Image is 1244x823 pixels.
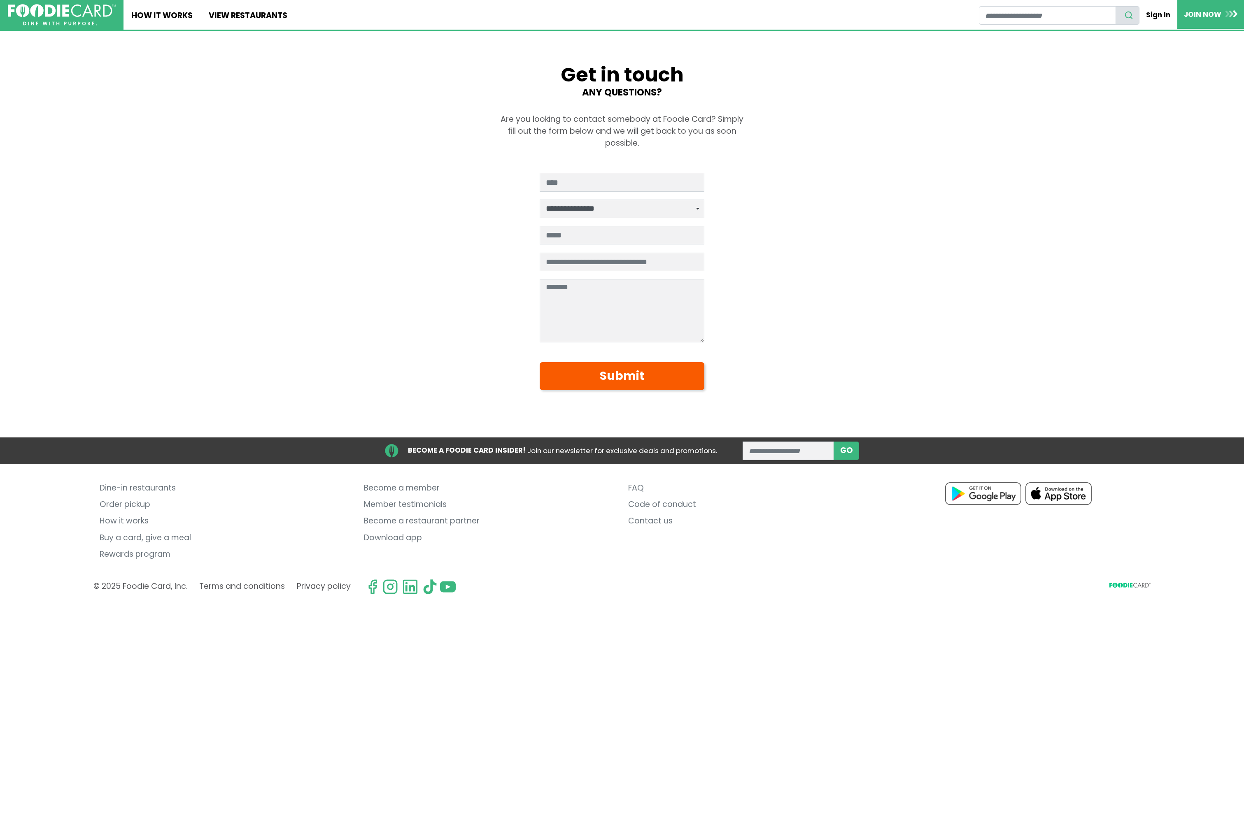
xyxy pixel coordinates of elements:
[364,480,616,496] a: Become a member
[499,114,745,149] p: Are you looking to contact somebody at Foodie Card? Simply fill out the form below and we will ge...
[100,496,352,513] a: Order pickup
[628,480,880,496] a: FAQ
[440,579,456,595] img: youtube.svg
[364,496,616,513] a: Member testimonials
[1116,6,1139,25] button: search
[540,200,704,218] select: What would you like to talk to us about?
[199,579,285,595] a: Terms and conditions
[408,445,526,455] strong: BECOME A FOODIE CARD INSIDER!
[540,362,704,391] button: Submit
[8,4,116,26] img: FoodieCard; Eat, Drink, Save, Donate
[527,446,717,456] span: Join our newsletter for exclusive deals and promotions.
[743,442,834,460] input: enter email address
[979,6,1116,25] input: restaurant search
[834,442,859,460] button: subscribe
[364,530,616,546] a: Download app
[365,579,380,595] svg: check us out on facebook
[628,496,880,513] a: Code of conduct
[100,546,352,563] a: Rewards program
[100,530,352,546] a: Buy a card, give a meal
[422,579,438,595] img: tiktok.svg
[499,63,745,98] h1: Get in touch
[297,579,351,595] a: Privacy policy
[364,513,616,530] a: Become a restaurant partner
[540,253,704,271] input: Restaurant name if applicable
[402,579,418,595] img: linkedin.svg
[100,513,352,530] a: How it works
[540,173,704,191] input: Your Name
[93,579,188,595] p: © 2025 Foodie Card, Inc.
[1109,583,1151,591] svg: FoodieCard
[499,87,745,98] small: ANY QUESTIONS?
[100,480,352,496] a: Dine-in restaurants
[540,226,704,244] input: Your email address
[628,513,880,530] a: Contact us
[1139,6,1177,24] a: Sign In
